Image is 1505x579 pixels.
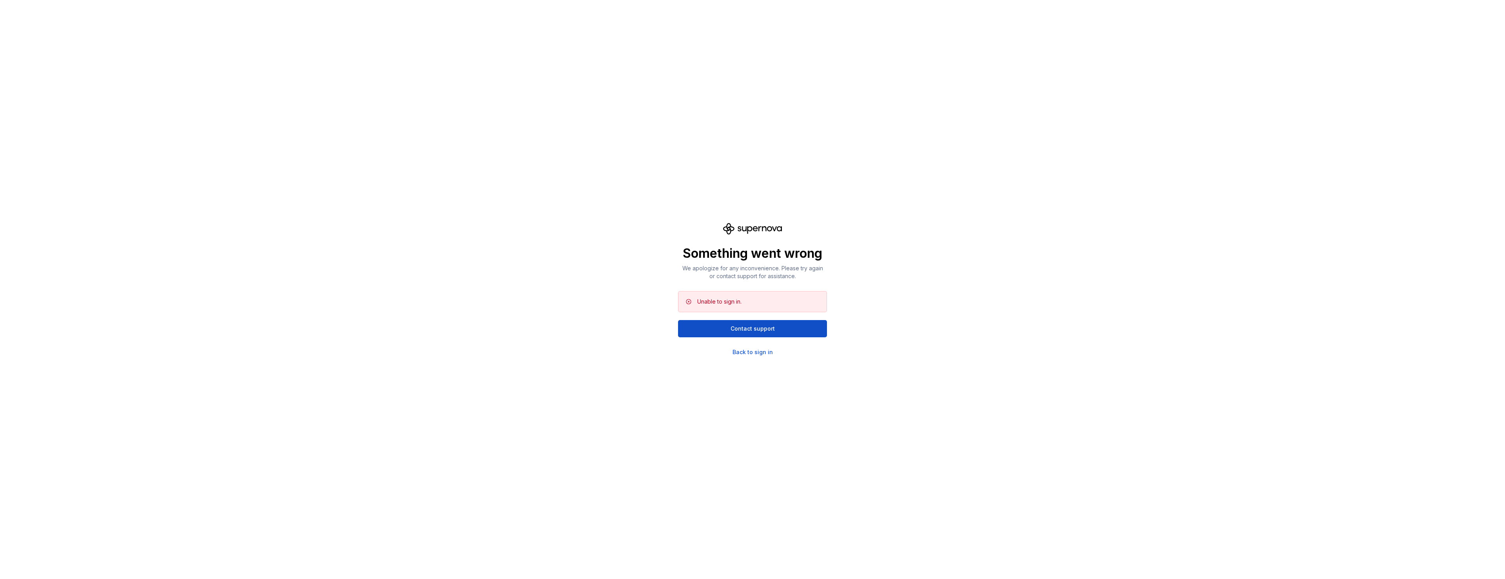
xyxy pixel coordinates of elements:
[678,320,827,337] button: Contact support
[678,264,827,280] p: We apologize for any inconvenience. Please try again or contact support for assistance.
[733,348,773,356] a: Back to sign in
[731,325,775,333] span: Contact support
[697,298,742,306] div: Unable to sign in.
[678,246,827,261] p: Something went wrong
